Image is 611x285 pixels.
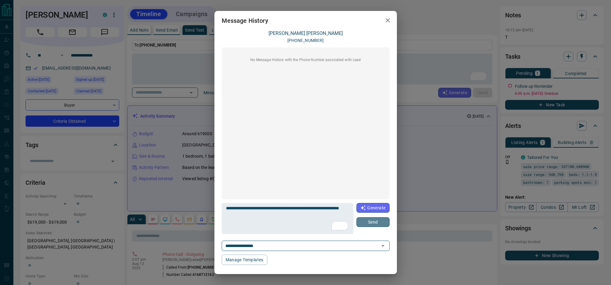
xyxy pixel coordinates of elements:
[226,206,350,232] textarea: To enrich screen reader interactions, please activate Accessibility in Grammarly extension settings
[287,37,324,44] p: [PHONE_NUMBER]
[214,11,276,30] h2: Message History
[225,57,386,63] p: No Message History with the Phone Number associated with Lead
[356,217,389,227] button: Send
[222,255,267,265] button: Manage Templates
[356,203,389,213] button: Generate
[379,242,387,250] button: Open
[269,30,343,36] a: [PERSON_NAME] [PERSON_NAME]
